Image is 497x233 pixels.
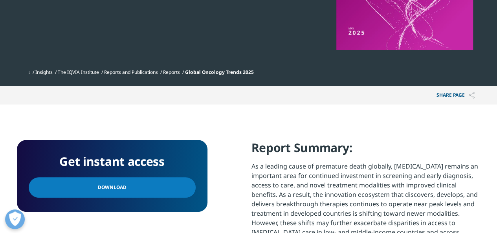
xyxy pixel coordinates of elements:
a: Reports and Publications [104,69,158,75]
p: Share PAGE [431,86,480,105]
img: Share PAGE [469,92,475,99]
a: Insights [35,69,53,75]
a: The IQVIA Institute [58,69,99,75]
a: Reports [163,69,180,75]
h4: Get instant access [29,152,196,171]
h4: Report Summary: [251,140,480,161]
span: Global Oncology Trends 2025 [185,69,254,75]
a: Download [29,177,196,198]
span: Download [98,183,127,192]
button: Open Preferences [5,209,25,229]
button: Share PAGEShare PAGE [431,86,480,105]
